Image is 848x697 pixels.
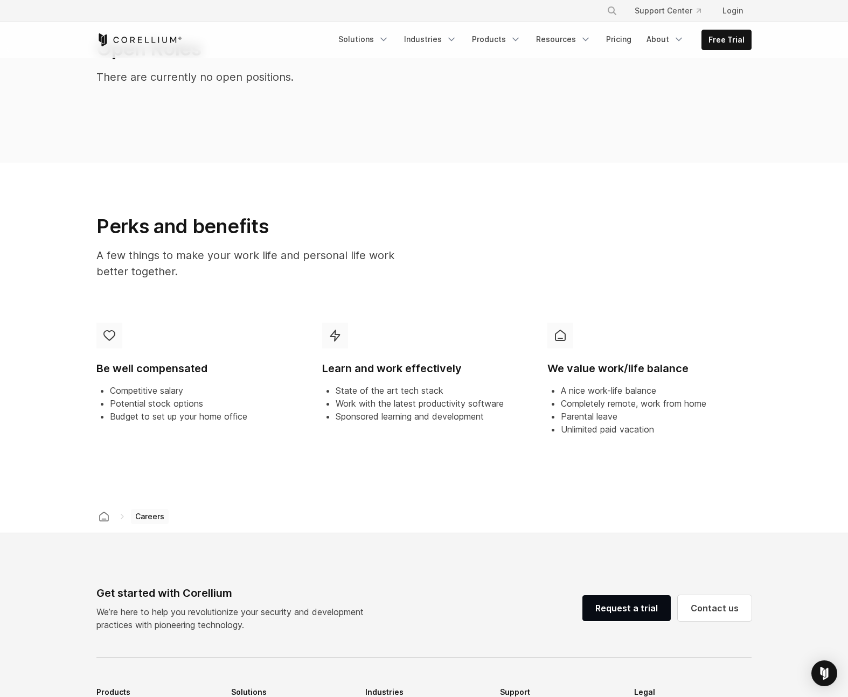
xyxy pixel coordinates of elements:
[96,361,301,376] h4: Be well compensated
[96,214,413,238] h2: Perks and benefits
[561,385,656,396] span: A nice work-life balance
[398,30,463,49] a: Industries
[336,385,443,396] span: State of the art tech stack
[600,30,638,49] a: Pricing
[561,411,617,422] span: Parental leave
[332,30,395,49] a: Solutions
[131,509,169,524] span: Careers
[547,361,752,376] h4: We value work/life balance
[94,509,114,524] a: Corellium home
[640,30,691,49] a: About
[110,410,301,423] li: Budget to set up your home office
[602,1,622,20] button: Search
[96,69,582,85] p: There are currently no open positions.
[582,595,671,621] a: Request a trial
[96,247,413,280] p: A few things to make your work life and personal life work better together.
[561,424,654,435] span: Unlimited paid vacation
[714,1,752,20] a: Login
[626,1,710,20] a: Support Center
[96,33,182,46] a: Corellium Home
[322,361,526,376] h4: Learn and work effectively
[811,660,837,686] div: Open Intercom Messenger
[96,605,372,631] p: We’re here to help you revolutionize your security and development practices with pioneering tech...
[336,398,504,409] span: Work with the latest productivity software
[110,397,301,410] li: Potential stock options
[465,30,527,49] a: Products
[530,30,597,49] a: Resources
[336,411,484,422] span: Sponsored learning and development
[702,30,751,50] a: Free Trial
[332,30,752,50] div: Navigation Menu
[110,384,301,397] li: Competitive salary
[561,398,706,409] span: Completely remote, work from home
[96,585,372,601] div: Get started with Corellium
[678,595,752,621] a: Contact us
[594,1,752,20] div: Navigation Menu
